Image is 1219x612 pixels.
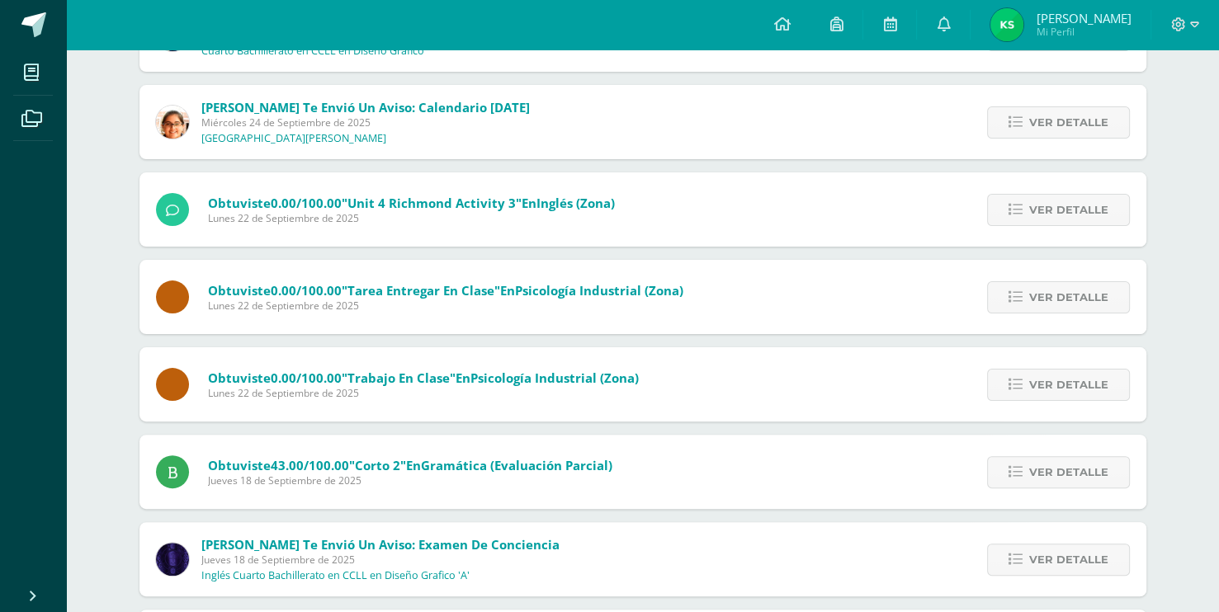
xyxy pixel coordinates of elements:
span: "Trabajo en clase" [342,370,456,386]
span: "Corto 2" [349,457,406,473]
span: "Unit 4 Richmond Activity 3" [342,195,522,211]
span: Obtuviste en [208,370,639,386]
span: Miércoles 24 de Septiembre de 2025 [201,115,530,129]
span: Psicología Industrial (zona) [515,282,683,299]
span: Ver detalle [1029,282,1108,313]
span: Obtuviste en [208,195,615,211]
span: "Tarea entregar en clase" [342,282,500,299]
span: Obtuviste en [208,282,683,299]
span: Ver detalle [1029,544,1108,575]
span: [PERSON_NAME] [1036,10,1131,26]
span: Ver detalle [1029,195,1108,225]
img: fc85df90bfeed59e7900768220bd73e5.png [156,106,189,139]
span: [PERSON_NAME] te envió un aviso: Examen de Conciencia [201,536,560,553]
span: 0.00/100.00 [271,282,342,299]
p: Cuarto Bachillerato en CCLL en Diseño Grafico [201,45,424,58]
span: Psicología Industrial (zona) [470,370,639,386]
span: 0.00/100.00 [271,195,342,211]
span: Gramática (Evaluación parcial) [421,457,612,473]
span: 0.00/100.00 [271,370,342,386]
span: Jueves 18 de Septiembre de 2025 [208,473,612,487]
span: Obtuviste en [208,457,612,473]
img: 31877134f281bf6192abd3481bfb2fdd.png [156,543,189,576]
span: [PERSON_NAME] te envió un aviso: Calendario [DATE] [201,99,530,115]
img: 0172e5d152198a3cf3588b1bf4349fce.png [990,8,1023,41]
span: Lunes 22 de Septiembre de 2025 [208,386,639,400]
p: Inglés Cuarto Bachillerato en CCLL en Diseño Grafico 'A' [201,569,470,582]
span: Ver detalle [1029,107,1108,138]
span: Mi Perfil [1036,25,1131,39]
span: Lunes 22 de Septiembre de 2025 [208,299,683,313]
p: [GEOGRAPHIC_DATA][PERSON_NAME] [201,132,386,145]
span: Jueves 18 de Septiembre de 2025 [201,553,560,567]
span: Lunes 22 de Septiembre de 2025 [208,211,615,225]
span: 43.00/100.00 [271,457,349,473]
span: Ver detalle [1029,457,1108,487]
span: Ver detalle [1029,370,1108,400]
span: Inglés (Zona) [536,195,615,211]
